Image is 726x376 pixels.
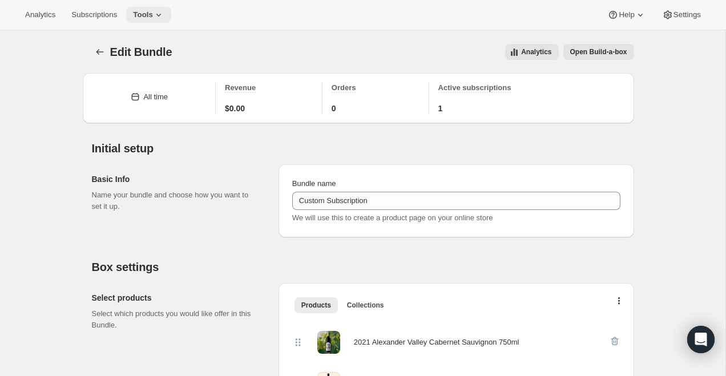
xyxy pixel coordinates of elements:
[655,7,708,23] button: Settings
[292,192,620,210] input: ie. Smoothie box
[110,46,172,58] span: Edit Bundle
[225,83,256,92] span: Revenue
[92,308,260,331] p: Select which products you would like offer in this Bundle.
[687,326,715,353] div: Open Intercom Messenger
[332,103,336,114] span: 0
[18,7,62,23] button: Analytics
[92,173,260,185] h2: Basic Info
[292,213,493,222] span: We will use this to create a product page on your online store
[292,179,336,188] span: Bundle name
[600,7,652,23] button: Help
[354,337,519,348] div: 2021 Alexander Valley Cabernet Sauvignon 750ml
[25,10,55,19] span: Analytics
[64,7,124,23] button: Subscriptions
[92,141,634,155] h2: Initial setup
[673,10,701,19] span: Settings
[505,44,558,60] button: View all analytics related to this specific bundles, within certain timeframes
[521,47,551,56] span: Analytics
[438,83,511,92] span: Active subscriptions
[225,103,245,114] span: $0.00
[301,301,331,310] span: Products
[133,10,153,19] span: Tools
[332,83,356,92] span: Orders
[71,10,117,19] span: Subscriptions
[143,91,168,103] div: All time
[317,331,340,354] img: 2021 Alexander Valley Cabernet Sauvignon 750ml
[92,189,260,212] p: Name your bundle and choose how you want to set it up.
[438,103,443,114] span: 1
[563,44,634,60] button: View links to open the build-a-box on the online store
[92,292,260,304] h2: Select products
[126,7,171,23] button: Tools
[92,260,634,274] h2: Box settings
[347,301,384,310] span: Collections
[619,10,634,19] span: Help
[92,44,108,60] button: Bundles
[570,47,627,56] span: Open Build-a-box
